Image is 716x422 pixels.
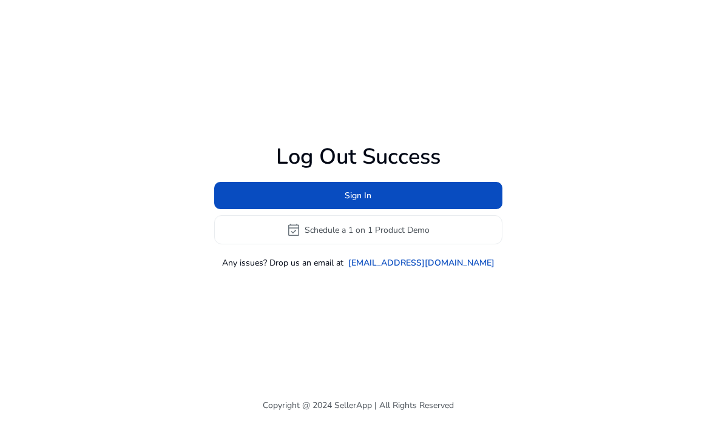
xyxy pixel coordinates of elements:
button: Sign In [214,182,502,209]
span: event_available [286,223,301,237]
p: Any issues? Drop us an email at [222,256,343,269]
h1: Log Out Success [214,144,502,170]
span: Sign In [345,189,371,202]
button: event_availableSchedule a 1 on 1 Product Demo [214,215,502,244]
a: [EMAIL_ADDRESS][DOMAIN_NAME] [348,256,495,269]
